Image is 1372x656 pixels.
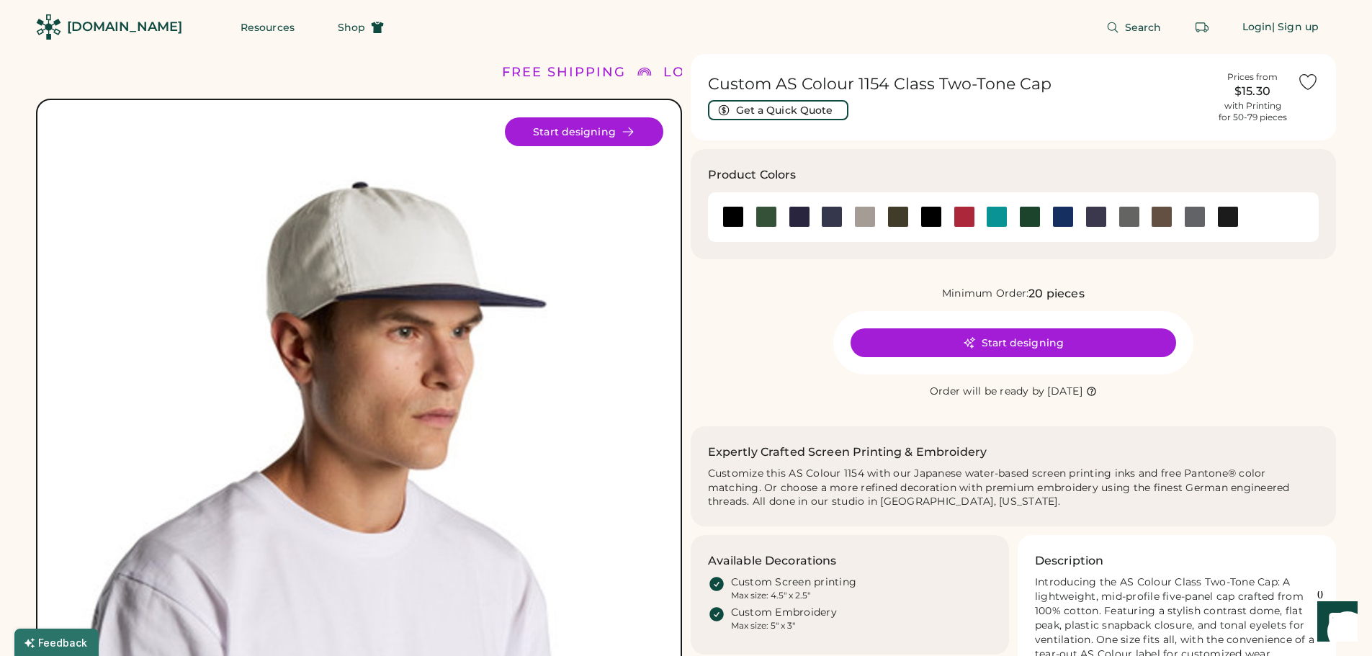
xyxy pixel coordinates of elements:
[1125,22,1162,32] span: Search
[1304,591,1366,653] iframe: Front Chat
[930,385,1045,399] div: Order will be ready by
[1216,83,1288,100] div: $15.30
[1272,20,1319,35] div: | Sign up
[67,18,182,36] div: [DOMAIN_NAME]
[505,117,663,146] button: Start designing
[731,620,795,632] div: Max size: 5" x 3"
[223,13,312,42] button: Resources
[1028,285,1084,302] div: 20 pieces
[320,13,401,42] button: Shop
[731,590,810,601] div: Max size: 4.5" x 2.5"
[731,606,837,620] div: Custom Embroidery
[708,552,837,570] h3: Available Decorations
[708,100,848,120] button: Get a Quick Quote
[502,63,626,82] div: FREE SHIPPING
[708,444,987,461] h2: Expertly Crafted Screen Printing & Embroidery
[1227,71,1278,83] div: Prices from
[1089,13,1179,42] button: Search
[1242,20,1273,35] div: Login
[708,74,1209,94] h1: Custom AS Colour 1154 Class Two-Tone Cap
[1035,552,1104,570] h3: Description
[708,467,1319,510] div: Customize this AS Colour 1154 with our Japanese water-based screen printing inks and free Pantone...
[663,63,809,82] div: LOWER 48 STATES
[1047,385,1082,399] div: [DATE]
[1188,13,1216,42] button: Retrieve an order
[708,166,797,184] h3: Product Colors
[36,14,61,40] img: Rendered Logo - Screens
[338,22,365,32] span: Shop
[851,328,1176,357] button: Start designing
[731,575,857,590] div: Custom Screen printing
[942,287,1029,301] div: Minimum Order:
[1219,100,1287,123] div: with Printing for 50-79 pieces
